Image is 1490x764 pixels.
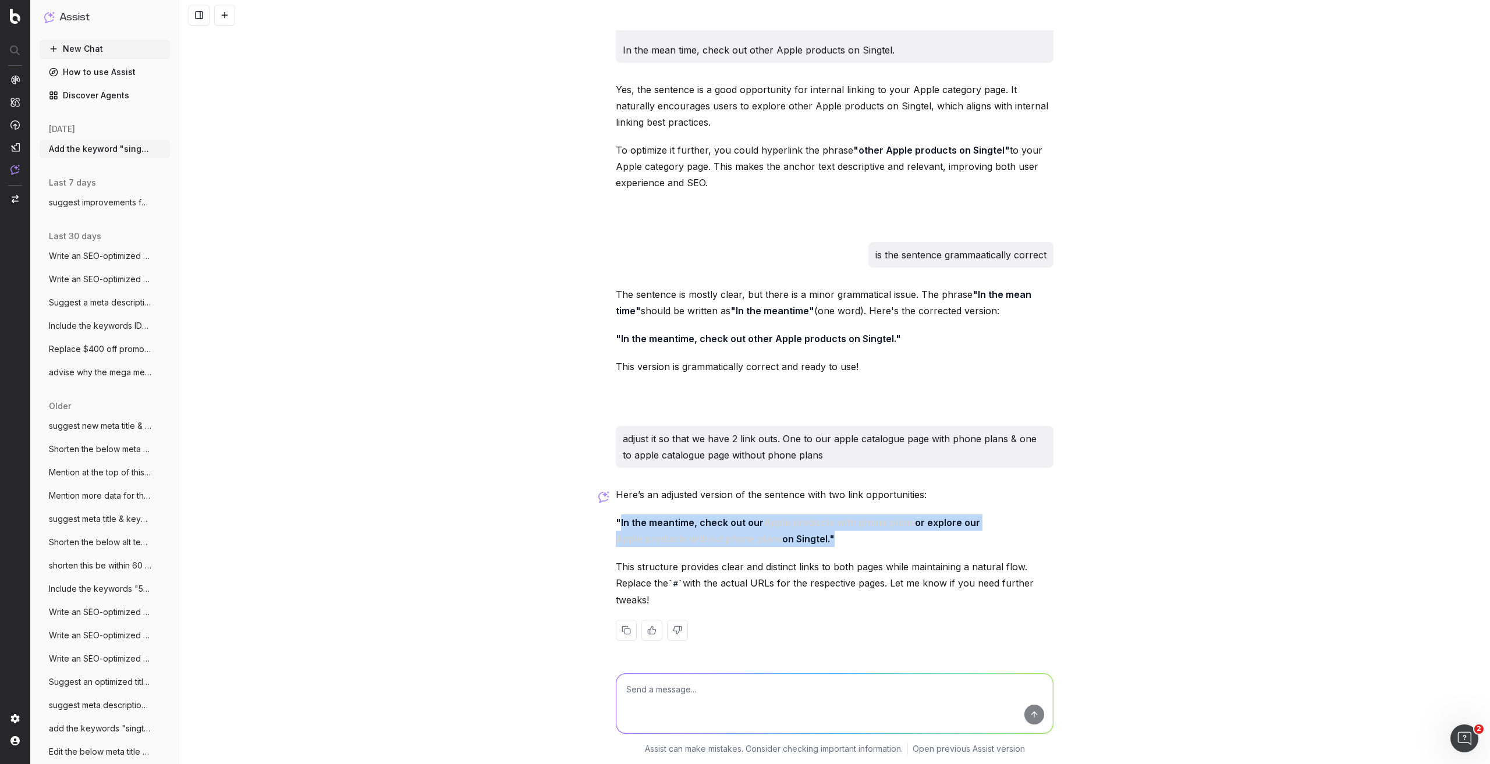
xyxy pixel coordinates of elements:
span: Include the keywords IDD Calls & global [49,320,151,332]
button: Write an SEO-optimized content in a simi [40,626,170,645]
img: Botify assist logo [598,491,609,503]
button: suggest improvements for the below meta [40,193,170,212]
p: The sentence is mostly clear, but there is a minor grammatical issue. The phrase should be writte... [616,286,1053,319]
span: Suggest an optimized title and descripti [49,676,151,688]
img: Analytics [10,75,20,84]
span: Include the keywords "5G+ priority" as i [49,583,151,595]
span: Write an SEO-optimized content about the [49,250,151,262]
button: Write an SEO-optimized content about the [40,247,170,265]
button: suggest new meta title & description to [40,417,170,435]
button: Include the keywords IDD Calls & global [40,317,170,335]
button: Apple products without phone plans [616,531,782,547]
button: suggest meta title & keywords for our pa [40,510,170,528]
button: Replace $400 off promo in the below cont [40,340,170,358]
button: suggest meta description for this page h [40,696,170,715]
p: Here’s an adjusted version of the sentence with two link opportunities: [616,486,1053,503]
strong: "In the meantime" [730,305,814,317]
span: Write an SEO-optimized content about the [49,273,151,285]
span: Write an SEO-optimized content in a simi [49,606,151,618]
button: Edit the below meta title & description [40,742,170,761]
button: Suggest an optimized title and descripti [40,673,170,691]
button: Write an SEO-optimized content in a simi [40,603,170,621]
a: Discover Agents [40,86,170,105]
span: Mention more data for the same price in [49,490,151,502]
button: Mention at the top of this article that [40,463,170,482]
button: New Chat [40,40,170,58]
a: Open previous Assist version [913,743,1025,755]
button: add the keywords "singtel" & "[GEOGRAPHIC_DATA]" [40,719,170,738]
p: is the sentence grammaatically correct [875,247,1046,263]
span: Write an SEO-optimized content in a simi [49,630,151,641]
p: This structure provides clear and distinct links to both pages while maintaining a natural flow. ... [616,559,1053,608]
p: Assist can make mistakes. Consider checking important information. [645,743,903,755]
button: Shorten the below meta description to be [40,440,170,459]
span: suggest new meta title & description to [49,420,151,432]
span: Add the keyword "singtel" to the below h [49,143,151,155]
img: Switch project [12,195,19,203]
span: advise why the mega menu in this page ht [49,367,151,378]
span: 2 [1474,724,1484,734]
img: Assist [10,165,20,175]
span: add the keywords "singtel" & "[GEOGRAPHIC_DATA]" [49,723,151,734]
span: shorten this be within 60 characters Sin [49,560,151,571]
button: Write an SEO-optimized content about the [40,270,170,289]
button: Apple products with phone plans [764,514,915,531]
iframe: Intercom live chat [1450,724,1478,752]
span: suggest meta description for this page h [49,699,151,711]
button: Suggest a meta description of less than [40,293,170,312]
img: Setting [10,714,20,723]
strong: "In the meantime, check out our or explore our on Singtel." [616,517,980,545]
span: Suggest a meta description of less than [49,297,151,308]
p: To optimize it further, you could hyperlink the phrase to your Apple category page. This makes th... [616,142,1053,191]
span: suggest improvements for the below meta [49,197,151,208]
strong: "In the meantime, check out other Apple products on Singtel." [616,333,901,344]
span: last 30 days [49,230,101,242]
button: Assist [44,9,165,26]
p: In the mean time, check out other Apple products on Singtel. [623,42,1046,58]
span: suggest meta title & keywords for our pa [49,513,151,525]
img: Assist [44,12,55,23]
img: Intelligence [10,97,20,107]
span: Edit the below meta title & description [49,746,151,758]
span: Mention at the top of this article that [49,467,151,478]
p: This version is grammatically correct and ready to use! [616,358,1053,375]
span: Replace $400 off promo in the below cont [49,343,151,355]
img: Botify logo [10,9,20,24]
span: [DATE] [49,123,75,135]
button: Add the keyword "singtel" to the below h [40,140,170,158]
p: adjust it so that we have 2 link outs. One to our apple catalogue page with phone plans & one to ... [623,431,1046,463]
img: My account [10,736,20,745]
img: Studio [10,143,20,152]
span: Write an SEO-optimized content in a simi [49,653,151,664]
button: Shorten the below alt text to be less th [40,533,170,552]
span: last 7 days [49,177,96,189]
img: Activation [10,120,20,130]
strong: "other Apple products on Singtel" [853,144,1010,156]
button: Include the keywords "5G+ priority" as i [40,580,170,598]
span: Shorten the below meta description to be [49,443,151,455]
h1: Assist [59,9,90,26]
span: older [49,400,71,412]
a: How to use Assist [40,63,170,81]
button: Mention more data for the same price in [40,486,170,505]
button: advise why the mega menu in this page ht [40,363,170,382]
button: shorten this be within 60 characters Sin [40,556,170,575]
code: # [668,580,683,589]
button: Write an SEO-optimized content in a simi [40,649,170,668]
p: Yes, the sentence is a good opportunity for internal linking to your Apple category page. It natu... [616,81,1053,130]
span: Shorten the below alt text to be less th [49,536,151,548]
